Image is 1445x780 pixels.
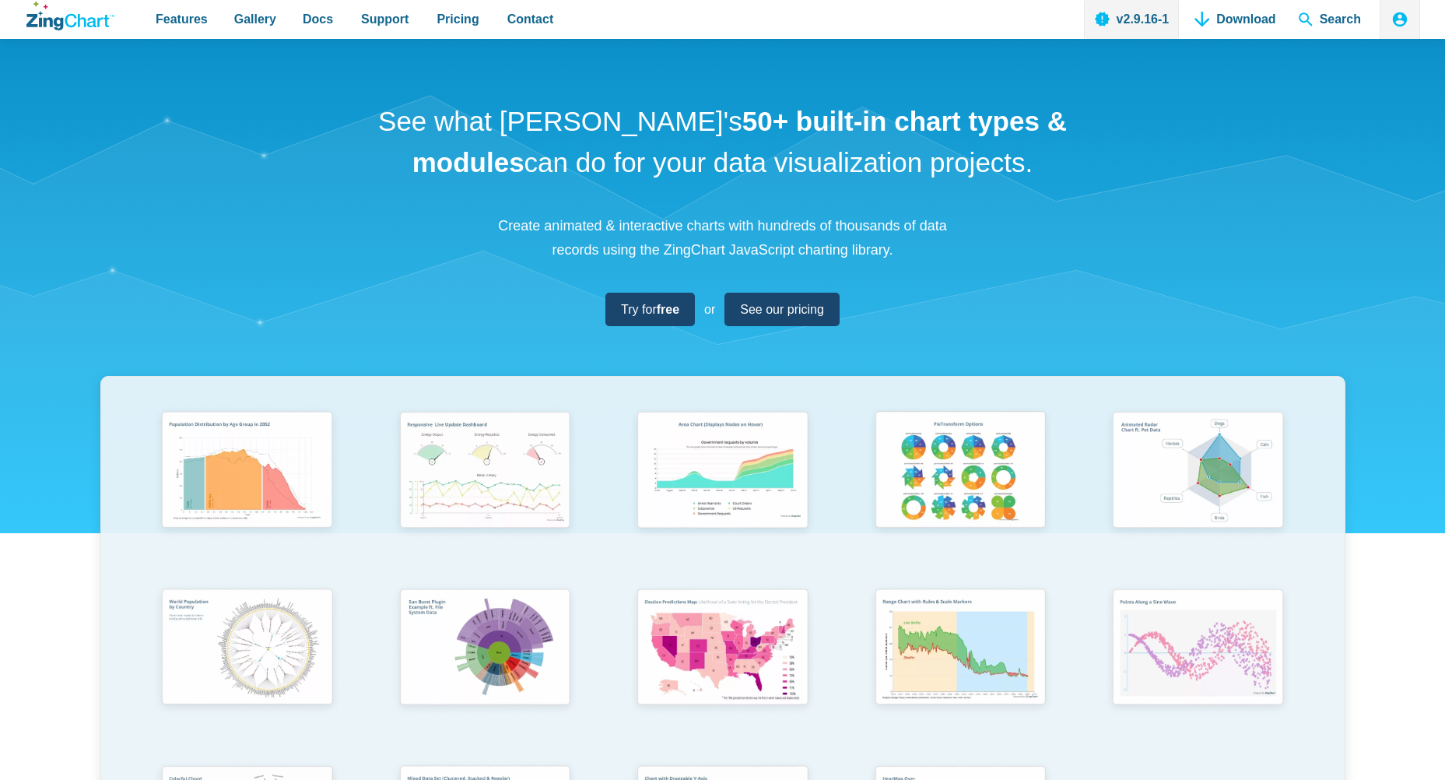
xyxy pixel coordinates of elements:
[841,581,1079,758] a: Range Chart with Rultes & Scale Markers
[128,404,367,581] a: Population Distribution by Age Group in 2052
[437,9,479,30] span: Pricing
[152,404,342,539] img: Population Distribution by Age Group in 2052
[740,299,824,320] span: See our pricing
[366,581,604,758] a: Sun Burst Plugin Example ft. File System Data
[26,2,114,30] a: ZingChart Logo. Click to return to the homepage
[865,404,1055,539] img: Pie Transform Options
[390,404,580,539] img: Responsive Live Update Dashboard
[373,101,1073,183] h1: See what [PERSON_NAME]'s can do for your data visualization projects.
[1079,404,1317,581] a: Animated Radar Chart ft. Pet Data
[128,581,367,758] a: World Population by Country
[605,293,695,326] a: Try forfree
[507,9,554,30] span: Contact
[604,581,842,758] a: Election Predictions Map
[657,303,679,316] strong: free
[156,9,208,30] span: Features
[1079,581,1317,758] a: Points Along a Sine Wave
[1103,404,1292,539] img: Animated Radar Chart ft. Pet Data
[621,299,679,320] span: Try for
[865,581,1055,718] img: Range Chart with Rultes & Scale Markers
[604,404,842,581] a: Area Chart (Displays Nodes on Hover)
[234,9,276,30] span: Gallery
[841,404,1079,581] a: Pie Transform Options
[627,404,817,539] img: Area Chart (Displays Nodes on Hover)
[1103,581,1292,717] img: Points Along a Sine Wave
[412,106,1067,177] strong: 50+ built-in chart types & modules
[361,9,409,30] span: Support
[489,214,956,262] p: Create animated & interactive charts with hundreds of thousands of data records using the ZingCha...
[366,404,604,581] a: Responsive Live Update Dashboard
[390,581,580,717] img: Sun Burst Plugin Example ft. File System Data
[152,581,342,718] img: World Population by Country
[704,299,715,320] span: or
[724,293,840,326] a: See our pricing
[627,581,817,717] img: Election Predictions Map
[303,9,333,30] span: Docs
